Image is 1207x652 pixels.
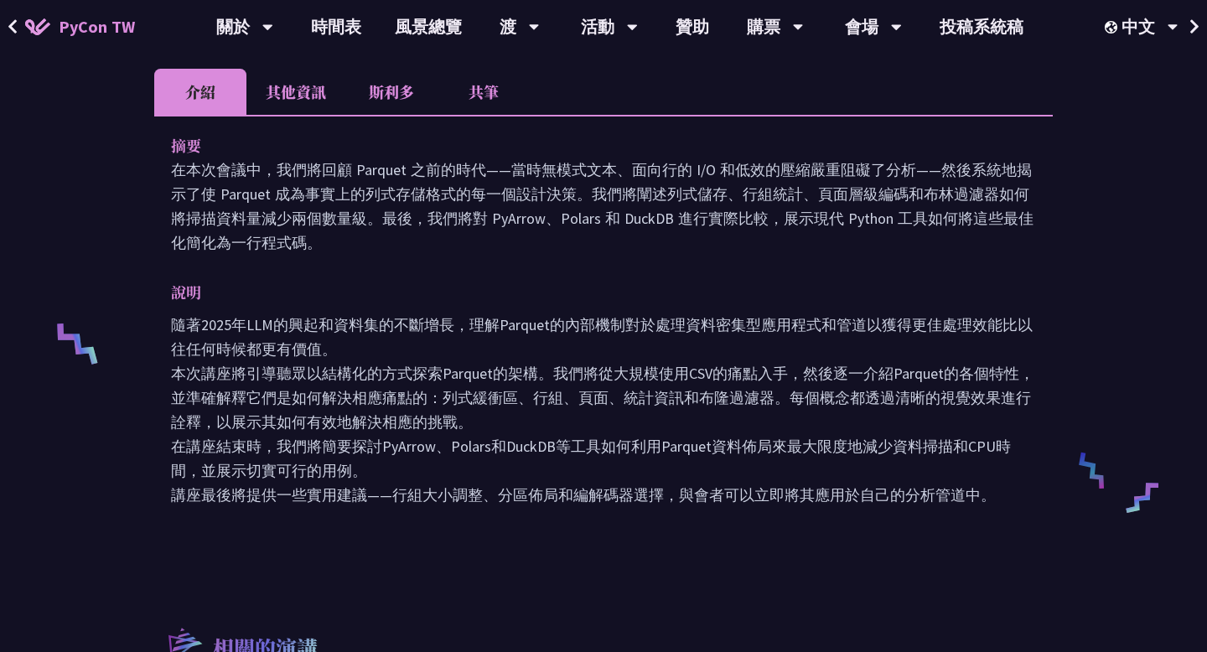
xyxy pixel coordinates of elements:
[171,160,1033,252] font: 在本次會議中，我們將回顧 Parquet 之前的時代——當時無模式文本、面向行的 I/O 和低效的壓縮嚴重阻礙了分析——然後系統地揭示了使 Parquet 成為事實上的列式存儲格式的每一個設計決...
[395,16,462,37] font: 風景總覽
[171,437,1011,480] font: 在講座結束時，我們將簡要探討PyArrow、Polars和DuckDB等工具如何利用Parquet資料佈局來最大限度地減少資料掃描和CPU時間，並展示切實可行的用例。
[171,134,201,156] font: 摘要
[171,281,201,303] font: 說明
[171,364,1034,432] font: 本次講座將引導聽眾以結構化的方式探索Parquet的架構。我們將從大規模使用CSV的痛點入手，然後逐一介紹Parquet的各個特性，並準確解釋它們是如何解決相應痛點的：列式緩衝區、行組、頁面、統...
[581,16,614,37] font: 活動
[25,18,50,35] img: PyCon TW 2025 首頁圖標
[171,315,1033,359] font: 隨著2025年LLM的興起和資料集的不斷增長，理解Parquet的內部機制對於處理資料密集型應用程式和管道以獲得更佳處理效能比以往任何時候都更有價值。
[747,16,780,37] font: 購票
[845,16,878,37] font: 會場
[940,16,1023,37] font: 投稿系統稿
[676,16,709,37] font: 贊助
[8,6,152,48] a: PyCon TW
[171,485,996,505] font: 講座最後將提供一些實用建議——行組大小調整、分區佈局和編解碼器選擇，與會者可以立即將其應用於自己的分析管道中。
[311,16,361,37] font: 時間表
[500,16,516,37] font: 渡
[185,80,215,102] font: 介紹
[59,16,135,37] font: PyCon TW
[1105,21,1122,34] img: 區域設定圖標
[216,16,250,37] font: 關於
[469,80,499,102] font: 共筆
[369,80,414,102] font: 斯利多
[266,80,326,102] font: 其他資訊
[1122,16,1155,37] font: 中文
